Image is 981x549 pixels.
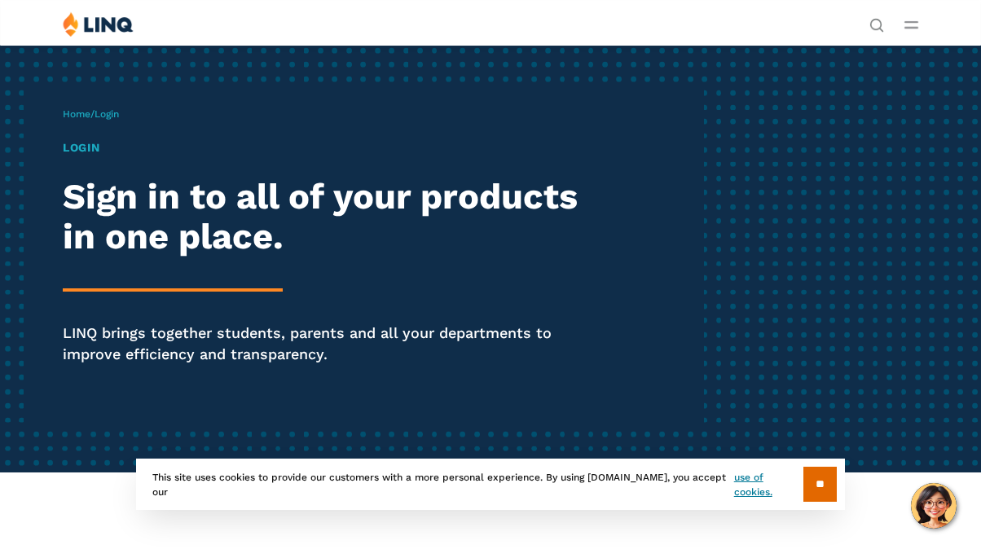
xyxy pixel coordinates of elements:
[63,108,119,120] span: /
[734,470,803,499] a: use of cookies.
[911,483,957,529] button: Hello, have a question? Let’s chat.
[95,108,119,120] span: Login
[869,11,884,31] nav: Utility Navigation
[63,11,134,37] img: LINQ | K‑12 Software
[63,139,601,156] h1: Login
[136,459,845,510] div: This site uses cookies to provide our customers with a more personal experience. By using [DOMAIN...
[869,16,884,31] button: Open Search Bar
[904,15,918,33] button: Open Main Menu
[63,108,90,120] a: Home
[63,177,601,258] h2: Sign in to all of your products in one place.
[63,323,601,364] p: LINQ brings together students, parents and all your departments to improve efficiency and transpa...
